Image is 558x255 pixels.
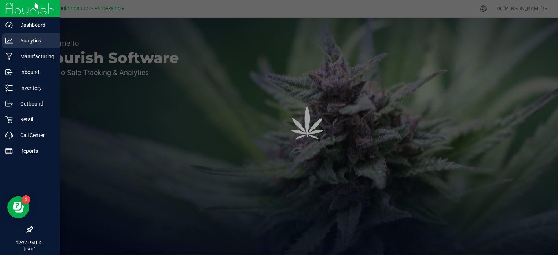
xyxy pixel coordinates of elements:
iframe: Resource center [7,196,29,218]
inline-svg: Dashboard [5,21,13,29]
inline-svg: Inbound [5,69,13,76]
p: Inventory [13,84,57,92]
p: Inbound [13,68,57,77]
inline-svg: Retail [5,116,13,123]
p: 12:37 PM EDT [3,240,57,246]
p: Retail [13,115,57,124]
p: Manufacturing [13,52,57,61]
p: Outbound [13,99,57,108]
inline-svg: Manufacturing [5,53,13,60]
inline-svg: Analytics [5,37,13,44]
inline-svg: Inventory [5,84,13,92]
iframe: Resource center unread badge [22,195,30,204]
p: [DATE] [3,246,57,252]
inline-svg: Reports [5,147,13,155]
inline-svg: Call Center [5,132,13,139]
p: Call Center [13,131,57,140]
p: Reports [13,147,57,155]
inline-svg: Outbound [5,100,13,107]
p: Dashboard [13,21,57,29]
p: Analytics [13,36,57,45]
